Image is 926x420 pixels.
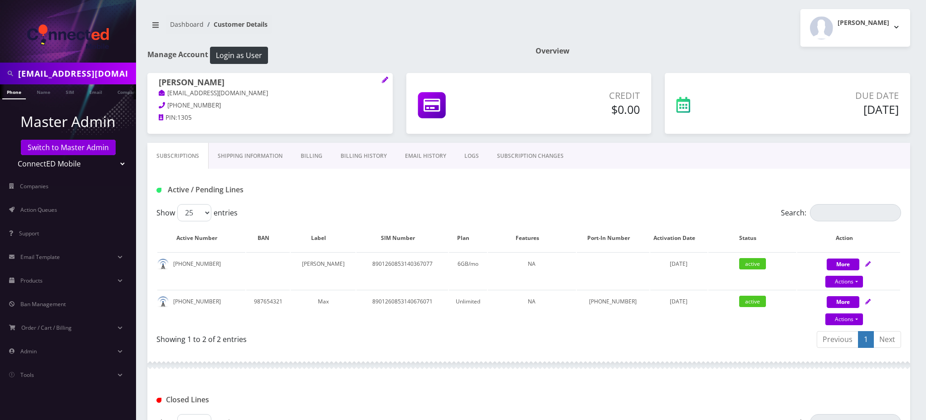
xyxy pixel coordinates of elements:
[21,324,72,332] span: Order / Cart / Billing
[827,296,859,308] button: More
[827,259,859,270] button: More
[177,113,192,122] span: 1305
[157,259,169,270] img: default.png
[455,143,488,169] a: LOGS
[157,296,169,308] img: default.png
[156,188,161,193] img: Active / Pending Lines
[157,252,245,289] td: [PHONE_NUMBER]
[20,347,37,355] span: Admin
[488,290,576,327] td: NA
[781,204,901,221] label: Search:
[488,252,576,289] td: NA
[157,290,245,327] td: [PHONE_NUMBER]
[650,225,707,251] th: Activation Date: activate to sort column ascending
[291,252,356,289] td: [PERSON_NAME]
[147,143,209,169] a: Subscriptions
[356,290,448,327] td: 8901260853140676071
[291,225,356,251] th: Label: activate to sort column ascending
[825,276,863,288] a: Actions
[20,300,66,308] span: Ban Management
[27,24,109,49] img: ConnectED Mobile
[396,143,455,169] a: EMAIL HISTORY
[21,140,116,155] a: Switch to Master Admin
[2,84,26,99] a: Phone
[208,49,268,59] a: Login as User
[825,313,863,325] a: Actions
[488,225,576,251] th: Features: activate to sort column ascending
[755,89,899,103] p: Due Date
[167,101,221,109] span: [PHONE_NUMBER]
[20,253,60,261] span: Email Template
[516,103,640,116] h5: $0.00
[209,143,292,169] a: Shipping Information
[858,331,874,348] a: 1
[210,47,268,64] button: Login as User
[488,143,573,169] a: SUBSCRIPTION CHANGES
[797,225,900,251] th: Action: activate to sort column ascending
[113,84,143,98] a: Company
[449,252,487,289] td: 6GB/mo
[331,143,396,169] a: Billing History
[755,103,899,116] h5: [DATE]
[156,204,238,221] label: Show entries
[739,258,766,269] span: active
[204,20,268,29] li: Customer Details
[20,206,57,214] span: Action Queues
[156,396,395,404] h1: Closed Lines
[156,186,395,194] h1: Active / Pending Lines
[356,252,448,289] td: 8901260853140367077
[159,89,268,98] a: [EMAIL_ADDRESS][DOMAIN_NAME]
[577,290,649,327] td: [PHONE_NUMBER]
[19,230,39,237] span: Support
[20,182,49,190] span: Companies
[449,225,487,251] th: Plan: activate to sort column ascending
[177,204,211,221] select: Showentries
[817,331,858,348] a: Previous
[291,290,356,327] td: Max
[246,225,290,251] th: BAN: activate to sort column ascending
[670,298,687,305] span: [DATE]
[739,296,766,307] span: active
[577,225,649,251] th: Port-In Number: activate to sort column ascending
[18,65,134,82] input: Search in Company
[147,15,522,41] nav: breadcrumb
[61,84,78,98] a: SIM
[670,260,687,268] span: [DATE]
[516,89,640,103] p: Credit
[20,371,34,379] span: Tools
[32,84,55,98] a: Name
[170,20,204,29] a: Dashboard
[810,204,901,221] input: Search:
[292,143,331,169] a: Billing
[159,78,381,88] h1: [PERSON_NAME]
[147,47,522,64] h1: Manage Account
[246,290,290,327] td: 987654321
[156,398,161,403] img: Closed Lines
[156,330,522,345] div: Showing 1 to 2 of 2 entries
[157,225,245,251] th: Active Number: activate to sort column ascending
[159,113,177,122] a: PIN:
[838,19,889,27] h2: [PERSON_NAME]
[873,331,901,348] a: Next
[20,277,43,284] span: Products
[449,290,487,327] td: Unlimited
[356,225,448,251] th: SIM Number: activate to sort column ascending
[85,84,107,98] a: Email
[536,47,910,55] h1: Overview
[708,225,796,251] th: Status: activate to sort column ascending
[800,9,910,47] button: [PERSON_NAME]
